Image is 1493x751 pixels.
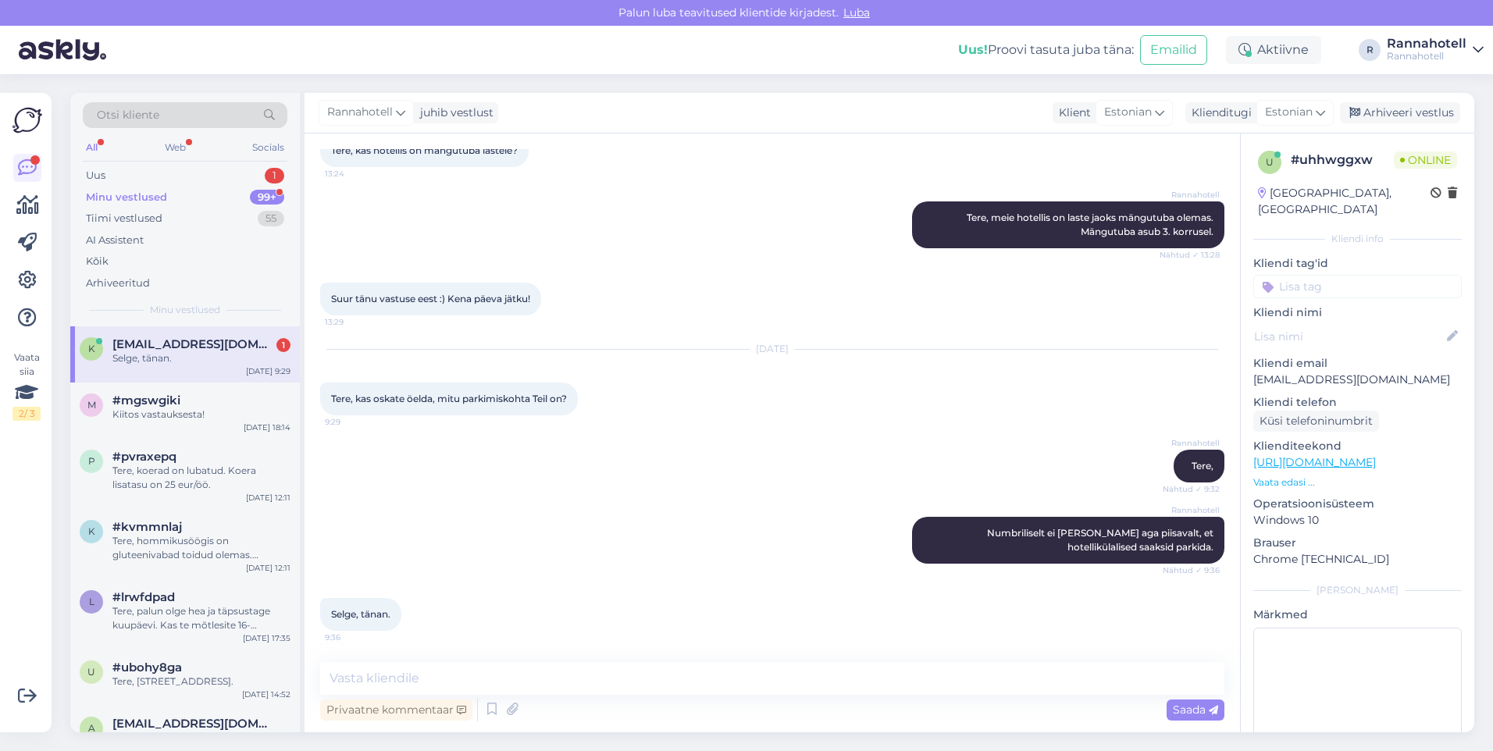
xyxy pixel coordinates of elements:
span: 9:29 [325,416,383,428]
span: Tere, kas hotellis on mängutuba lastele? [331,144,518,156]
input: Lisa tag [1253,275,1462,298]
div: 99+ [250,190,284,205]
div: [DATE] 9:29 [246,365,290,377]
span: l [89,596,94,607]
div: Kõik [86,254,109,269]
div: [GEOGRAPHIC_DATA], [GEOGRAPHIC_DATA] [1258,185,1431,218]
div: Klienditugi [1185,105,1252,121]
div: 1 [276,338,290,352]
span: a [88,722,95,734]
span: #pvraxepq [112,450,176,464]
p: Kliendi tag'id [1253,255,1462,272]
div: Uus [86,168,105,183]
span: 13:29 [325,316,383,328]
span: agnesaljas@gmail.com [112,717,275,731]
input: Lisa nimi [1254,328,1444,345]
div: Socials [249,137,287,158]
span: 9:36 [325,632,383,643]
p: Chrome [TECHNICAL_ID] [1253,551,1462,568]
span: #ubohy8ga [112,660,182,674]
span: Nähtud ✓ 13:28 [1160,249,1220,261]
p: Operatsioonisüsteem [1253,496,1462,512]
div: AI Assistent [86,233,144,248]
div: Vaata siia [12,351,41,421]
span: Numbriliselt ei [PERSON_NAME] aga piisavalt, et hotellikülalised saaksid parkida. [987,527,1216,553]
div: All [83,137,101,158]
img: Askly Logo [12,105,42,135]
div: Selge, tänan. [112,351,290,365]
div: [DATE] [320,342,1224,356]
span: kaisakarmen@gmail.com [112,337,275,351]
span: Tere, [1192,460,1213,472]
span: Luba [839,5,875,20]
button: Emailid [1140,35,1207,65]
span: Rannahotell [1161,437,1220,449]
span: Rannahotell [1161,189,1220,201]
p: Kliendi telefon [1253,394,1462,411]
div: Tere, palun olge hea ja täpsustage kuupäevi. Kas te mõtlesite 16-17.06.26? [112,604,290,632]
div: Tere, koerad on lubatud. Koera lisatasu on 25 eur/öö. [112,464,290,492]
div: Rannahotell [1387,37,1466,50]
p: Vaata edasi ... [1253,475,1462,489]
div: Minu vestlused [86,190,167,205]
div: Tiimi vestlused [86,211,162,226]
div: Tere, [STREET_ADDRESS]. [112,674,290,689]
p: Windows 10 [1253,512,1462,529]
p: Kliendi email [1253,355,1462,372]
p: Brauser [1253,535,1462,551]
span: #mgswgiki [112,393,180,408]
span: m [87,399,96,411]
div: [DATE] 12:11 [246,562,290,574]
div: Aktiivne [1226,36,1321,64]
span: Estonian [1265,104,1313,121]
div: Web [162,137,189,158]
span: Tere, kas oskate öelda, mitu parkimiskohta Teil on? [331,393,567,404]
p: Klienditeekond [1253,438,1462,454]
span: Online [1394,151,1457,169]
div: 55 [258,211,284,226]
div: Proovi tasuta juba täna: [958,41,1134,59]
span: Tere, meie hotellis on laste jaoks mängutuba olemas. Mängutuba asub 3. korrusel. [967,212,1216,237]
span: Nähtud ✓ 9:32 [1161,483,1220,495]
div: Kliendi info [1253,232,1462,246]
span: Suur tänu vastuse eest :) Kena päeva jätku! [331,293,530,304]
a: [URL][DOMAIN_NAME] [1253,455,1376,469]
p: [EMAIL_ADDRESS][DOMAIN_NAME] [1253,372,1462,388]
div: Klient [1053,105,1091,121]
span: p [88,455,95,467]
span: Selge, tänan. [331,608,390,620]
p: Kliendi nimi [1253,304,1462,321]
div: # uhhwggxw [1291,151,1394,169]
div: Kiitos vastauksesta! [112,408,290,422]
span: Rannahotell [1161,504,1220,516]
p: Märkmed [1253,607,1462,623]
div: Arhiveeritud [86,276,150,291]
div: Küsi telefoninumbrit [1253,411,1379,432]
span: Minu vestlused [150,303,220,317]
div: [DATE] 18:14 [244,422,290,433]
div: [DATE] 14:52 [242,689,290,700]
span: u [87,666,95,678]
div: Privaatne kommentaar [320,699,472,721]
a: RannahotellRannahotell [1387,37,1484,62]
div: [PERSON_NAME] [1253,583,1462,597]
div: Arhiveeri vestlus [1340,102,1460,123]
span: Rannahotell [327,104,393,121]
div: 2 / 3 [12,407,41,421]
span: k [88,343,95,354]
span: Saada [1173,703,1218,717]
div: 1 [265,168,284,183]
span: #kvmmnlaj [112,520,182,534]
div: R [1359,39,1381,61]
span: 13:24 [325,168,383,180]
span: u [1266,156,1274,168]
div: Tere, hommikusöögis on gluteenivabad toidud olemas. Laktoosivabade toitude kohta saate küsida hom... [112,534,290,562]
span: #lrwfdpad [112,590,175,604]
b: Uus! [958,42,988,57]
div: [DATE] 17:35 [243,632,290,644]
div: [DATE] 12:11 [246,492,290,504]
span: Otsi kliente [97,107,159,123]
div: Rannahotell [1387,50,1466,62]
span: k [88,525,95,537]
span: Estonian [1104,104,1152,121]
